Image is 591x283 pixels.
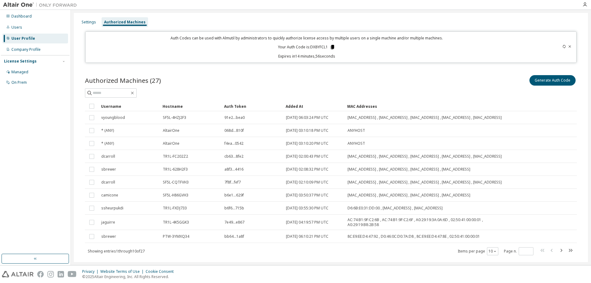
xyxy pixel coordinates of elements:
span: 7e49...e867 [224,220,244,225]
span: Showing entries 1 through 10 of 27 [88,249,145,254]
div: MAC Addresses [347,101,509,111]
div: Dashboard [11,14,32,19]
img: Altair One [3,2,80,8]
span: camicone [101,193,118,198]
span: AltairOne [163,141,179,146]
img: facebook.svg [37,271,44,277]
span: PTW-3YMXQ34 [163,234,189,239]
span: [DATE] 04:19:57 PM UTC [286,220,328,225]
span: SF5L-H86GVH3 [163,193,188,198]
div: Website Terms of Use [100,269,146,274]
span: ANYHOST [348,128,365,133]
span: [DATE] 06:10:21 PM UTC [286,234,328,239]
span: b6f6...715b [224,206,244,211]
span: dcarroll [101,154,115,159]
span: [DATE] 03:10:20 PM UTC [286,141,328,146]
span: Items per page [458,247,498,255]
p: Expires in 14 minutes, 56 seconds [89,54,525,59]
div: Username [101,101,158,111]
div: Cookie Consent [146,269,177,274]
span: a8f3...4416 [224,167,243,172]
button: 10 [488,249,497,254]
span: [MAC_ADDRESS] , [MAC_ADDRESS] , [MAC_ADDRESS] , [MAC_ADDRESS] , [MAC_ADDRESS] [348,180,502,185]
p: © 2025 Altair Engineering, Inc. All Rights Reserved. [82,274,177,279]
span: [DATE] 02:00:43 PM UTC [286,154,328,159]
div: Authorized Machines [104,20,146,25]
div: On Prem [11,80,27,85]
span: [MAC_ADDRESS] , [MAC_ADDRESS] , [MAC_ADDRESS] , [MAC_ADDRESS] , [MAC_ADDRESS] [348,154,502,159]
span: ANYHOST [348,141,365,146]
span: [DATE] 03:10:18 PM UTC [286,128,328,133]
span: bb64...1a8f [224,234,244,239]
span: TR1L-FXDJ733 [163,206,187,211]
span: * (ANY) [101,141,114,146]
div: User Profile [11,36,35,41]
span: [DATE] 06:03:24 PM UTC [286,115,328,120]
span: vyoungblood [101,115,125,120]
div: Added At [286,101,342,111]
span: TR1L-628H2F3 [163,167,188,172]
span: [MAC_ADDRESS] , [MAC_ADDRESS] , [MAC_ADDRESS] , [MAC_ADDRESS] , [MAC_ADDRESS] [348,115,502,120]
span: 8C:E9:EE:D4:47:92 , D0:46:0C:D0:7A:D8 , 8C:E9:EE:D4:47:8E , 02:50:41:00:00:01 [348,234,480,239]
span: sbrewer [101,234,116,239]
span: SF5L-4HZJ2F3 [163,115,186,120]
span: AC:74:B1:9F:C2:6B , AC:74:B1:9F:C2:6F , A0:29:19:3A:0A:6D , 02:50:41:00:00:01 , A0:29:19:B8:2B:58 [348,217,509,227]
div: Managed [11,70,28,75]
span: [MAC_ADDRESS] , [MAC_ADDRESS] , [MAC_ADDRESS] , [MAC_ADDRESS] [348,167,470,172]
button: Generate Auth Code [529,75,576,86]
span: 7f8f...fef7 [224,180,241,185]
div: Hostname [163,101,219,111]
div: Privacy [82,269,100,274]
span: 068d...810f [224,128,244,133]
span: [MAC_ADDRESS] , [MAC_ADDRESS] , [MAC_ADDRESS] , [MAC_ADDRESS] [348,193,470,198]
span: jaguirre [101,220,115,225]
div: Settings [82,20,96,25]
span: ssheurpukdi [101,206,123,211]
span: TR1L-4K5GGK3 [163,220,189,225]
span: [DATE] 02:08:32 PM UTC [286,167,328,172]
span: [DATE] 03:55:30 PM UTC [286,206,328,211]
span: [DATE] 03:50:37 PM UTC [286,193,328,198]
span: * (ANY) [101,128,114,133]
span: Page n. [504,247,533,255]
img: instagram.svg [47,271,54,277]
div: Company Profile [11,47,41,52]
img: linkedin.svg [58,271,64,277]
span: f4ea...0542 [224,141,243,146]
div: Users [11,25,22,30]
img: altair_logo.svg [2,271,34,277]
span: sbrewer [101,167,116,172]
p: Your Auth Code is: DX8YFCL1 [278,44,335,50]
span: b6e1...629f [224,193,244,198]
span: dcarroll [101,180,115,185]
span: TR1L-FC202Z2 [163,154,188,159]
span: 91e2...bea0 [224,115,245,120]
div: Auth Token [224,101,281,111]
span: [DATE] 02:10:09 PM UTC [286,180,328,185]
span: SF5L-CQTFVH3 [163,180,189,185]
span: D6:6B:E0:31:DD:00 , [MAC_ADDRESS] , [MAC_ADDRESS] [348,206,443,211]
span: cb63...8fe2 [224,154,243,159]
span: AltairOne [163,128,179,133]
span: Authorized Machines (27) [85,76,161,85]
img: youtube.svg [68,271,77,277]
p: Auth Codes can be used with Almutil by administrators to quickly authorize license access by mult... [89,35,525,41]
div: License Settings [4,59,37,64]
